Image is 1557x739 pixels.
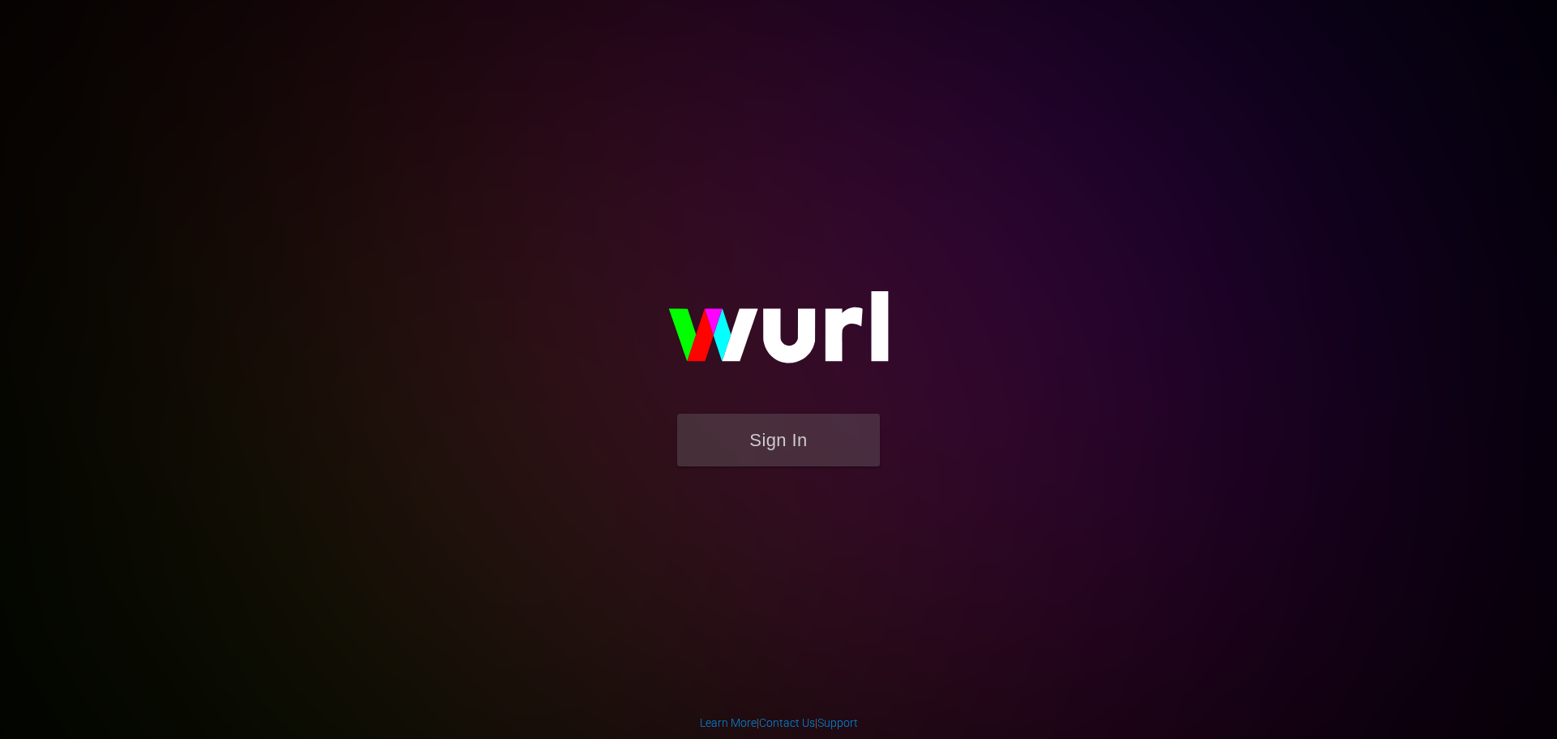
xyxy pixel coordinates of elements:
div: | | [700,715,858,731]
a: Learn More [700,716,757,729]
img: wurl-logo-on-black-223613ac3d8ba8fe6dc639794a292ebdb59501304c7dfd60c99c58986ef67473.svg [616,256,941,414]
a: Support [817,716,858,729]
button: Sign In [677,414,880,466]
a: Contact Us [759,716,815,729]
